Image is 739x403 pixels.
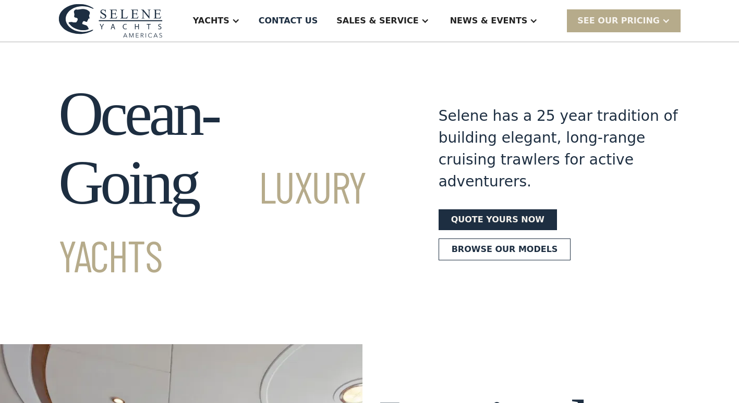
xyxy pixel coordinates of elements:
div: SEE Our Pricing [567,9,681,32]
a: Quote yours now [439,209,557,230]
div: News & EVENTS [450,15,528,27]
div: Yachts [193,15,229,27]
div: Contact US [259,15,318,27]
img: logo [58,4,163,37]
div: Sales & Service [336,15,418,27]
div: Selene has a 25 year tradition of building elegant, long-range cruising trawlers for active adven... [439,105,679,193]
span: Luxury Yachts [58,160,366,281]
div: SEE Our Pricing [577,15,660,27]
h1: Ocean-Going [58,80,401,286]
a: Browse our models [439,238,571,260]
